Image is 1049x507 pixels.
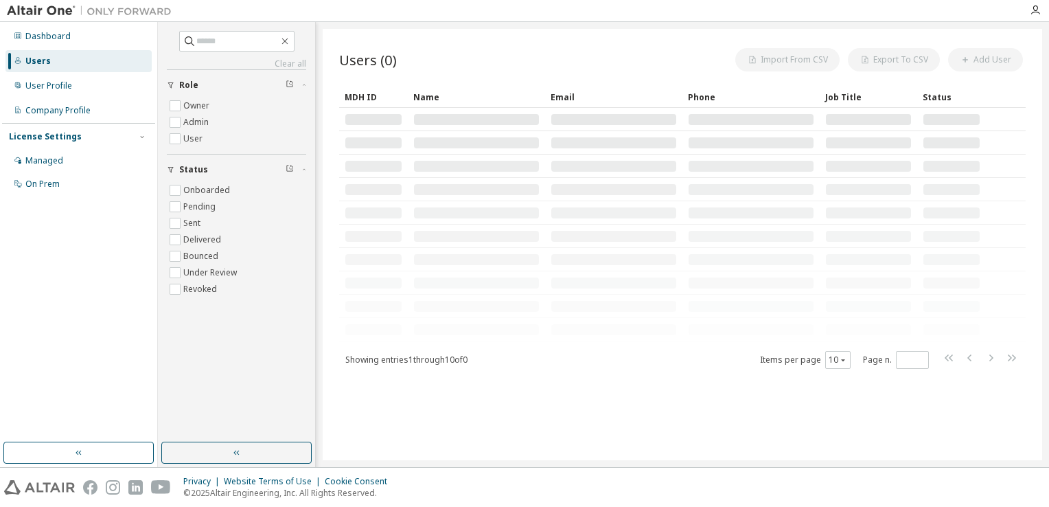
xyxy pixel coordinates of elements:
[224,476,325,487] div: Website Terms of Use
[183,476,224,487] div: Privacy
[183,182,233,199] label: Onboarded
[325,476,395,487] div: Cookie Consent
[106,480,120,495] img: instagram.svg
[345,86,402,108] div: MDH ID
[183,264,240,281] label: Under Review
[167,70,306,100] button: Role
[167,58,306,69] a: Clear all
[183,281,220,297] label: Revoked
[9,131,82,142] div: License Settings
[25,31,71,42] div: Dashboard
[183,232,224,248] label: Delivered
[183,487,395,499] p: © 2025 Altair Engineering, Inc. All Rights Reserved.
[183,215,203,232] label: Sent
[345,354,468,365] span: Showing entries 1 through 10 of 0
[151,480,171,495] img: youtube.svg
[863,351,929,369] span: Page n.
[83,480,97,495] img: facebook.svg
[551,86,677,108] div: Email
[286,164,294,175] span: Clear filter
[183,199,218,215] label: Pending
[339,50,397,69] span: Users (0)
[25,80,72,91] div: User Profile
[286,80,294,91] span: Clear filter
[25,179,60,190] div: On Prem
[825,86,912,108] div: Job Title
[413,86,540,108] div: Name
[183,131,205,147] label: User
[183,248,221,264] label: Bounced
[183,98,212,114] label: Owner
[735,48,840,71] button: Import From CSV
[688,86,814,108] div: Phone
[829,354,847,365] button: 10
[923,86,980,108] div: Status
[848,48,940,71] button: Export To CSV
[948,48,1023,71] button: Add User
[179,80,198,91] span: Role
[183,114,211,131] label: Admin
[128,480,143,495] img: linkedin.svg
[4,480,75,495] img: altair_logo.svg
[7,4,178,18] img: Altair One
[25,105,91,116] div: Company Profile
[25,56,51,67] div: Users
[25,155,63,166] div: Managed
[179,164,208,175] span: Status
[167,155,306,185] button: Status
[760,351,851,369] span: Items per page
